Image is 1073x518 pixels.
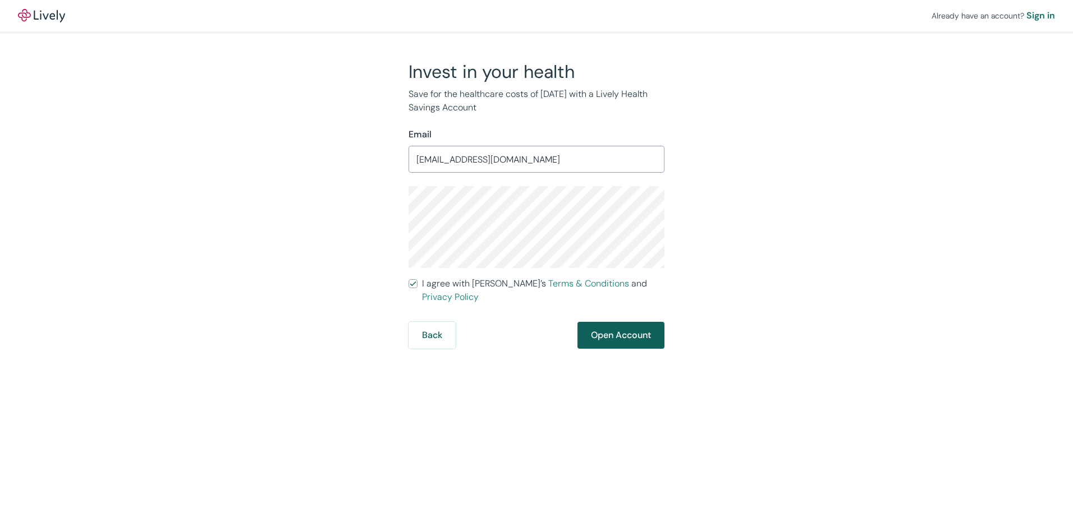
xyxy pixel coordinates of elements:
a: Terms & Conditions [548,277,629,289]
button: Back [409,322,456,349]
span: I agree with [PERSON_NAME]’s and [422,277,664,304]
h2: Invest in your health [409,61,664,83]
div: Already have an account? [932,9,1055,22]
img: Lively [18,9,65,22]
button: Open Account [577,322,664,349]
p: Save for the healthcare costs of [DATE] with a Lively Health Savings Account [409,87,664,114]
label: Email [409,128,432,141]
a: Privacy Policy [422,291,479,303]
a: LivelyLively [18,9,65,22]
a: Sign in [1026,9,1055,22]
